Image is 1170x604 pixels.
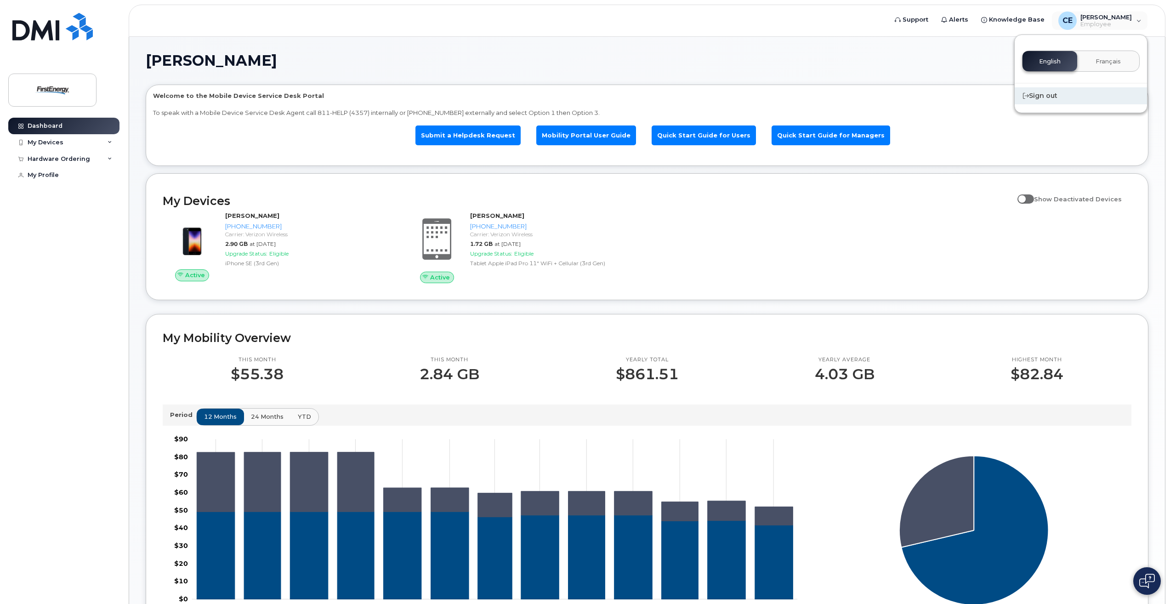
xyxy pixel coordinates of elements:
span: Upgrade Status: [225,250,267,257]
span: Upgrade Status: [470,250,512,257]
span: at [DATE] [250,240,276,247]
div: [PHONE_NUMBER] [225,222,393,231]
span: Active [430,273,450,282]
tspan: $10 [174,577,188,586]
div: Carrier: Verizon Wireless [470,230,638,238]
span: Eligible [269,250,289,257]
a: Active[PERSON_NAME][PHONE_NUMBER]Carrier: Verizon Wireless1.72 GBat [DATE]Upgrade Status:Eligible... [408,211,642,283]
p: Yearly average [815,356,875,364]
p: $55.38 [231,366,284,382]
tspan: $90 [174,435,188,443]
tspan: $0 [179,595,188,603]
img: Open chat [1139,574,1155,588]
h2: My Devices [163,194,1013,208]
g: 330-690-2269 [197,512,793,599]
input: Show Deactivated Devices [1017,190,1025,198]
p: $82.84 [1011,366,1063,382]
strong: [PERSON_NAME] [470,212,524,219]
tspan: $80 [174,453,188,461]
div: Tablet Apple iPad Pro 11" WiFi + Cellular (3rd Gen) [470,259,638,267]
tspan: $40 [174,524,188,532]
span: Show Deactivated Devices [1034,195,1122,203]
span: at [DATE] [494,240,521,247]
p: Welcome to the Mobile Device Service Desk Portal [153,91,1141,100]
span: Français [1096,58,1121,65]
tspan: $20 [174,559,188,568]
tspan: $30 [174,541,188,550]
a: Mobility Portal User Guide [536,125,636,145]
p: To speak with a Mobile Device Service Desk Agent call 811-HELP (4357) internally or [PHONE_NUMBER... [153,108,1141,117]
tspan: $60 [174,488,188,496]
p: Period [170,410,196,419]
span: 1.72 GB [470,240,493,247]
span: Eligible [514,250,534,257]
div: iPhone SE (3rd Gen) [225,259,393,267]
a: Quick Start Guide for Managers [772,125,890,145]
tspan: $50 [174,506,188,514]
strong: [PERSON_NAME] [225,212,279,219]
p: $861.51 [616,366,679,382]
span: 24 months [251,412,284,421]
p: 4.03 GB [815,366,875,382]
a: Submit a Helpdesk Request [415,125,521,145]
div: Carrier: Verizon Wireless [225,230,393,238]
a: Active[PERSON_NAME][PHONE_NUMBER]Carrier: Verizon Wireless2.90 GBat [DATE]Upgrade Status:Eligible... [163,211,397,281]
h2: My Mobility Overview [163,331,1131,345]
a: Quick Start Guide for Users [652,125,756,145]
img: image20231002-3703462-1angbar.jpeg [170,216,214,260]
g: 224-580-0129 [197,452,793,525]
p: This month [231,356,284,364]
p: This month [420,356,479,364]
p: Yearly total [616,356,679,364]
div: Sign out [1015,87,1147,104]
span: Active [185,271,205,279]
tspan: $70 [174,471,188,479]
p: 2.84 GB [420,366,479,382]
p: Highest month [1011,356,1063,364]
div: [PHONE_NUMBER] [470,222,638,231]
span: YTD [298,412,311,421]
span: [PERSON_NAME] [146,54,277,68]
span: 2.90 GB [225,240,248,247]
